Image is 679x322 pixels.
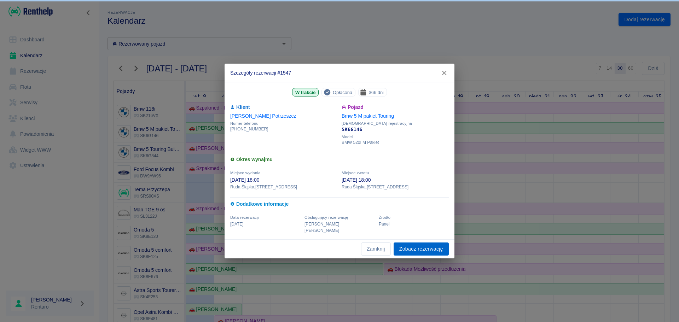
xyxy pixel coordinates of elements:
[304,221,375,234] p: [PERSON_NAME] [PERSON_NAME]
[342,126,449,133] p: SK6G146
[394,242,449,256] a: Zobacz rezerwację
[230,200,449,208] h6: Dodatkowe informacje
[230,221,300,227] p: [DATE]
[342,113,394,119] a: Bmw 5 M pakiet Touring
[342,139,449,146] p: BMW 520I M Pakiet
[230,113,296,119] a: [PERSON_NAME] Potrzeszcz
[342,135,449,139] span: Model
[342,121,449,126] span: [DEMOGRAPHIC_DATA] rejestracyjna
[230,156,449,163] h6: Okres wynajmu
[230,215,259,219] span: Data rezerwacji
[304,215,348,219] span: Obsługujący rezerwację
[225,64,454,82] h2: Szczegóły rezerwacji #1547
[361,242,391,256] button: Zamknij
[379,221,449,227] p: Panel
[342,176,449,184] p: [DATE] 18:00
[330,89,355,96] span: Opłacona
[230,176,337,184] p: [DATE] 18:00
[230,184,337,190] p: Ruda Śląska , [STREET_ADDRESS]
[230,104,337,111] h6: Klient
[342,171,369,175] span: Miejsce zwrotu
[230,121,337,126] span: Numer telefonu
[366,89,387,96] span: 366 dni
[379,215,390,219] span: Żrodło
[230,126,337,132] p: [PHONE_NUMBER]
[230,171,261,175] span: Miejsce wydania
[342,184,449,190] p: Ruda Śląska , [STREET_ADDRESS]
[292,89,318,96] span: W trakcie
[342,104,449,111] h6: Pojazd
